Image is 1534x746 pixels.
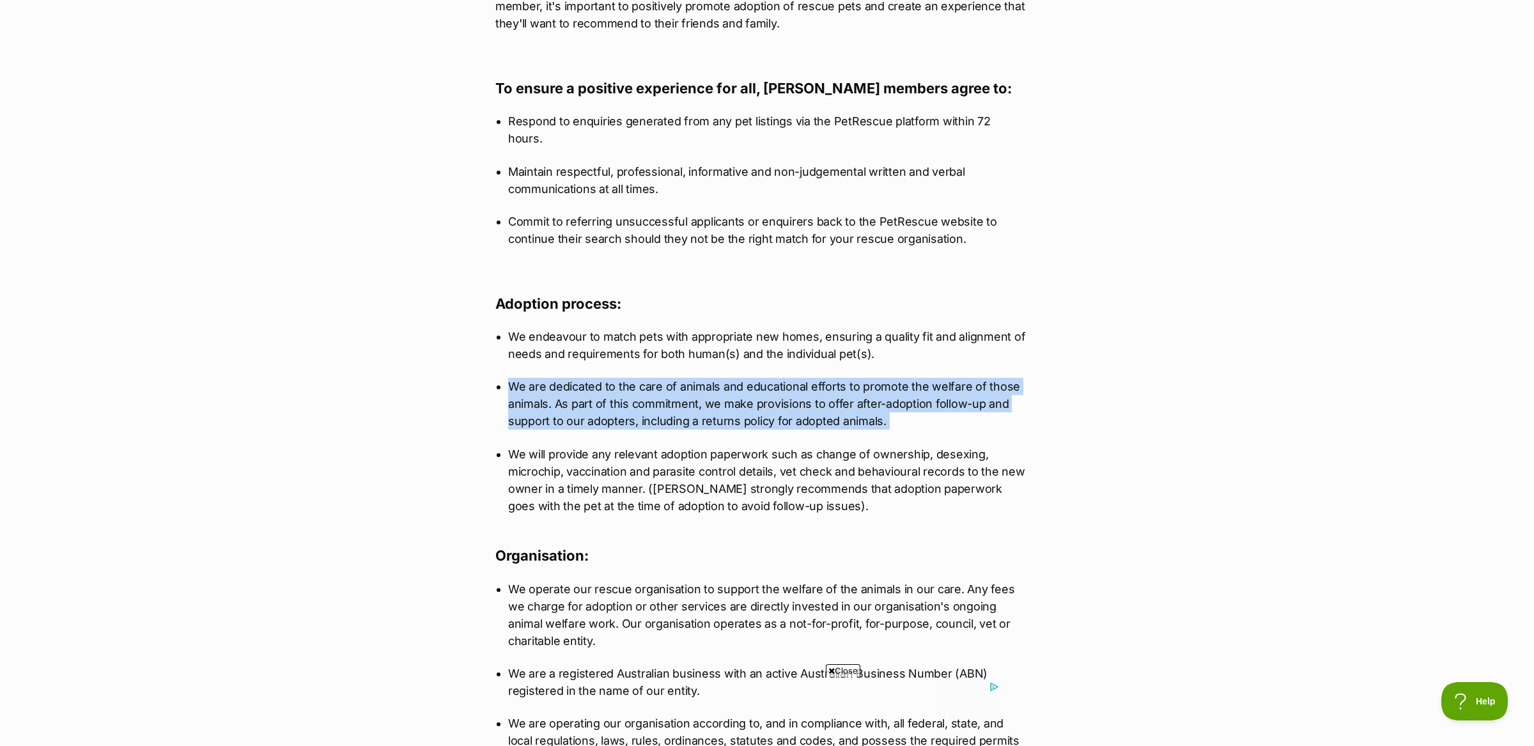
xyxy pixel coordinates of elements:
[508,665,1026,699] p: We are a registered Australian business with an active Australian Business Number (ABN) registere...
[508,213,1026,247] p: Commit to referring unsuccessful applicants or enquirers back to the PetRescue website to continu...
[495,547,1039,564] h3: Organisation:
[495,79,1039,97] h3: To ensure a positive experience for all, [PERSON_NAME] members agree to:
[495,295,1039,313] h3: Adoption process:
[826,664,860,677] span: Close
[508,163,1026,198] p: Maintain respectful, professional, informative and non-judgemental written and verbal communicati...
[1441,682,1508,720] iframe: Help Scout Beacon - Open
[508,328,1026,362] p: We endeavour to match pets with appropriate new homes, ensuring a quality fit and alignment of ne...
[508,113,1026,147] p: Respond to enquiries generated from any pet listings via the PetRescue platform within 72 hours.
[508,446,1026,532] p: We will provide any relevant adoption paperwork such as change of ownership, desexing, microchip,...
[534,682,1000,740] iframe: Advertisement
[508,580,1026,649] p: We operate our rescue organisation to support the welfare of the animals in our care. Any fees we...
[508,378,1026,430] p: We are dedicated to the care of animals and educational efforts to promote the welfare of those a...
